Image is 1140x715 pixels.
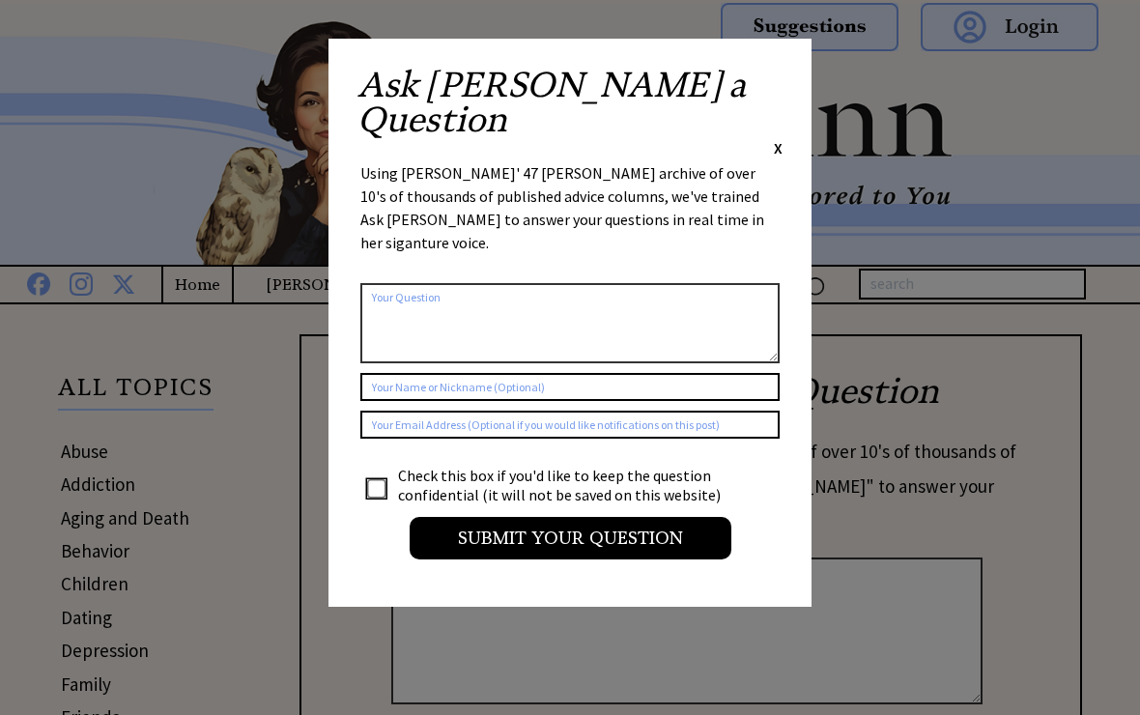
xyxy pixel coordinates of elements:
[774,138,783,157] span: X
[360,161,780,273] div: Using [PERSON_NAME]' 47 [PERSON_NAME] archive of over 10's of thousands of published advice colum...
[397,465,739,505] td: Check this box if you'd like to keep the question confidential (it will not be saved on this webs...
[410,517,731,559] input: Submit your Question
[357,68,783,137] h2: Ask [PERSON_NAME] a Question
[360,411,780,439] input: Your Email Address (Optional if you would like notifications on this post)
[360,373,780,401] input: Your Name or Nickname (Optional)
